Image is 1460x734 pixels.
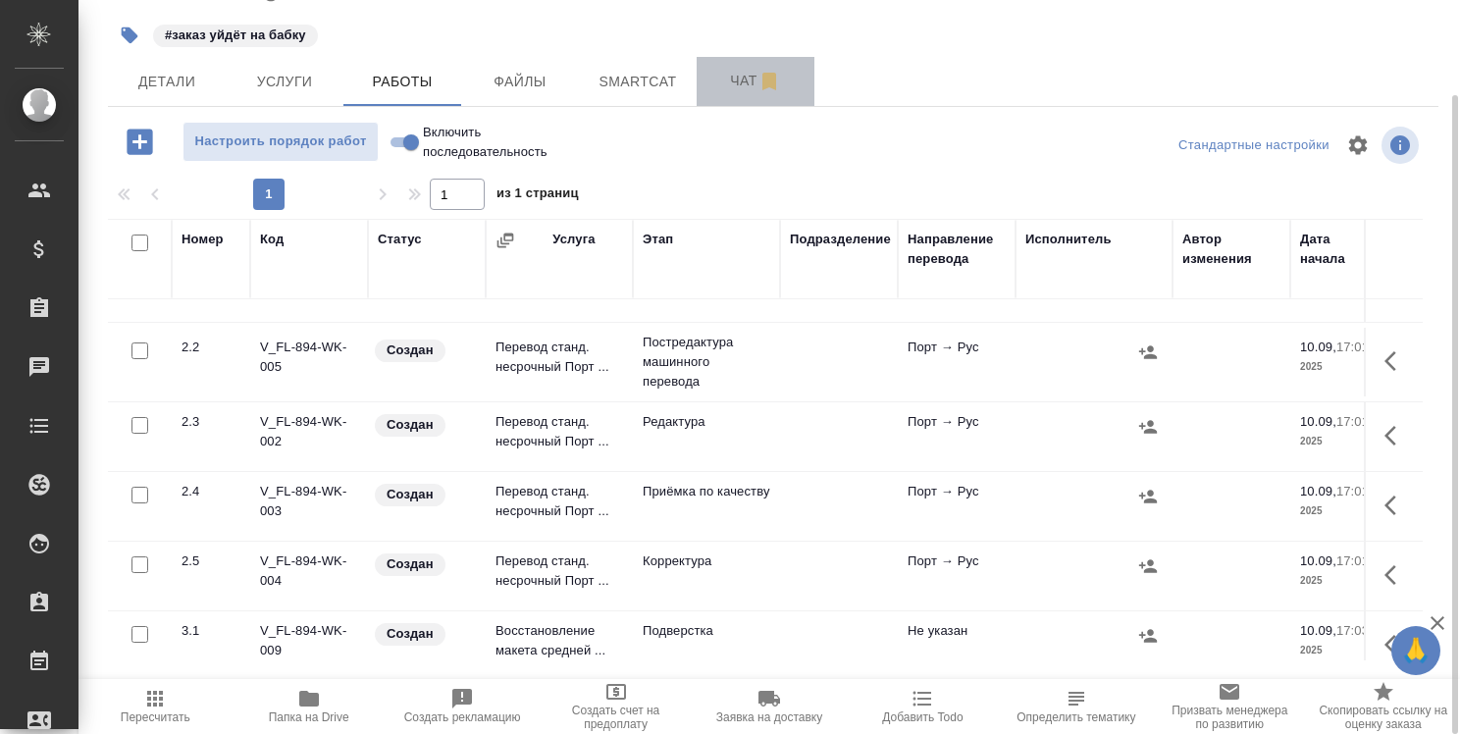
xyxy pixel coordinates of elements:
button: Создать рекламацию [386,679,539,734]
td: Порт → Рус [898,328,1016,396]
p: 17:01 [1336,484,1369,498]
button: Пересчитать [78,679,232,734]
span: Посмотреть информацию [1382,127,1423,164]
td: V_FL-894-WK-004 [250,542,368,610]
div: Этап [643,230,673,249]
p: 10.09, [1300,340,1336,354]
td: V_FL-894-WK-005 [250,328,368,396]
p: Корректура [643,551,770,571]
span: Создать счет на предоплату [550,704,680,731]
span: Папка на Drive [269,710,349,724]
div: Статус [378,230,422,249]
button: Назначить [1133,551,1163,581]
div: 3.1 [182,621,240,641]
span: Определить тематику [1017,710,1135,724]
p: Создан [387,624,434,644]
div: Направление перевода [908,230,1006,269]
td: Перевод станд. несрочный Порт ... [486,542,633,610]
td: Не указан [898,611,1016,680]
span: Добавить Todo [882,710,963,724]
button: Здесь прячутся важные кнопки [1373,482,1420,529]
div: Заказ еще не согласован с клиентом, искать исполнителей рано [373,338,476,364]
p: 17:01 [1336,553,1369,568]
span: Работы [355,70,449,94]
button: Добавить работу [113,122,167,162]
button: Заявка на доставку [693,679,846,734]
button: Здесь прячутся важные кнопки [1373,412,1420,459]
p: 2025 [1300,571,1379,591]
p: 17:03 [1336,623,1369,638]
span: Настроить порядок работ [193,131,368,153]
span: Создать рекламацию [404,710,521,724]
td: Перевод станд. несрочный Порт ... [486,402,633,471]
div: Номер [182,230,224,249]
div: 2.2 [182,338,240,357]
div: 2.5 [182,551,240,571]
span: Smartcat [591,70,685,94]
td: Перевод станд. несрочный Порт ... [486,472,633,541]
p: Редактура [643,412,770,432]
p: Создан [387,341,434,360]
span: заказ уйдёт на бабку [151,26,320,42]
button: Назначить [1133,482,1163,511]
div: Исполнитель [1025,230,1112,249]
p: 17:01 [1336,340,1369,354]
div: Заказ еще не согласован с клиентом, искать исполнителей рано [373,412,476,439]
td: Перевод станд. несрочный Порт ... [486,328,633,396]
button: 🙏 [1391,626,1440,675]
span: Заявка на доставку [716,710,822,724]
div: Заказ еще не согласован с клиентом, искать исполнителей рано [373,551,476,578]
div: split button [1173,131,1334,161]
p: 10.09, [1300,553,1336,568]
td: Порт → Рус [898,402,1016,471]
p: Постредактура машинного перевода [643,333,770,392]
span: Чат [708,69,803,93]
button: Настроить порядок работ [182,122,379,162]
div: Код [260,230,284,249]
button: Назначить [1133,621,1163,651]
p: 10.09, [1300,414,1336,429]
button: Добавить Todo [846,679,999,734]
span: 🙏 [1399,630,1433,671]
p: 10.09, [1300,484,1336,498]
button: Добавить тэг [108,14,151,57]
button: Здесь прячутся важные кнопки [1373,621,1420,668]
span: из 1 страниц [496,182,579,210]
button: Назначить [1133,338,1163,367]
button: Определить тематику [1000,679,1153,734]
p: 2025 [1300,432,1379,451]
button: Назначить [1133,412,1163,442]
p: 2025 [1300,357,1379,377]
p: 10.09, [1300,623,1336,638]
p: Подверстка [643,621,770,641]
td: V_FL-894-WK-003 [250,472,368,541]
span: Настроить таблицу [1334,122,1382,169]
td: Порт → Рус [898,472,1016,541]
div: 2.4 [182,482,240,501]
p: Приёмка по качеству [643,482,770,501]
button: Создать счет на предоплату [539,679,692,734]
td: V_FL-894-WK-002 [250,402,368,471]
td: V_FL-894-WK-009 [250,611,368,680]
p: Создан [387,554,434,574]
p: Создан [387,415,434,435]
p: 17:01 [1336,414,1369,429]
td: Восстановление макета средней ... [486,611,633,680]
div: Услуга [552,230,595,249]
span: Файлы [473,70,567,94]
button: Папка на Drive [232,679,385,734]
p: 2025 [1300,501,1379,521]
td: Порт → Рус [898,542,1016,610]
span: Пересчитать [121,710,190,724]
button: Скопировать ссылку на оценку заказа [1307,679,1460,734]
button: Здесь прячутся важные кнопки [1373,551,1420,599]
span: Призвать менеджера по развитию [1165,704,1294,731]
div: Заказ еще не согласован с клиентом, искать исполнителей рано [373,621,476,648]
div: Заказ еще не согласован с клиентом, искать исполнителей рано [373,482,476,508]
div: Автор изменения [1182,230,1280,269]
p: #заказ уйдёт на бабку [165,26,306,45]
span: Услуги [237,70,332,94]
div: Подразделение [790,230,891,249]
button: Призвать менеджера по развитию [1153,679,1306,734]
div: 2.3 [182,412,240,432]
